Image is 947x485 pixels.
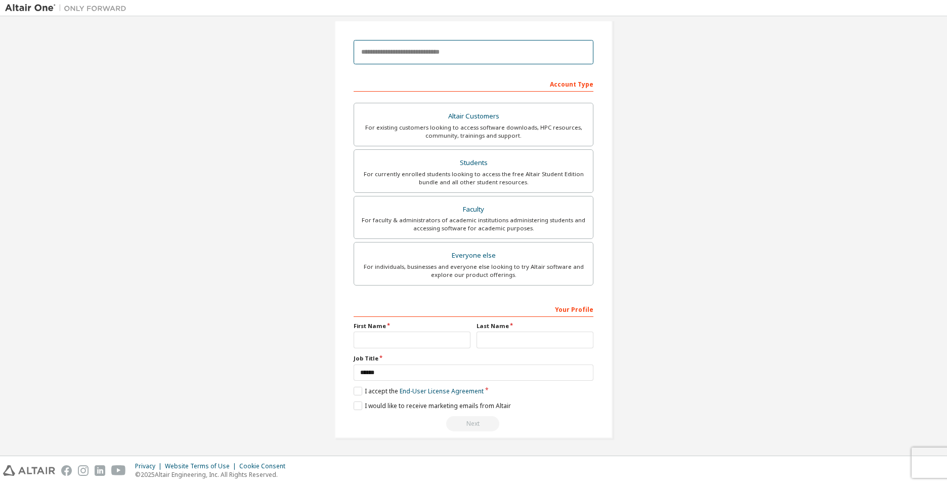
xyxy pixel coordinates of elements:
[111,465,126,476] img: youtube.svg
[239,462,291,470] div: Cookie Consent
[354,354,593,362] label: Job Title
[400,387,484,395] a: End-User License Agreement
[3,465,55,476] img: altair_logo.svg
[360,109,587,124] div: Altair Customers
[165,462,239,470] div: Website Terms of Use
[95,465,105,476] img: linkedin.svg
[477,322,593,330] label: Last Name
[354,301,593,317] div: Your Profile
[360,249,587,263] div: Everyone else
[360,124,587,140] div: For existing customers looking to access software downloads, HPC resources, community, trainings ...
[360,263,587,279] div: For individuals, businesses and everyone else looking to try Altair software and explore our prod...
[354,401,511,410] label: I would like to receive marketing emails from Altair
[360,203,587,217] div: Faculty
[354,322,470,330] label: First Name
[135,470,291,479] p: © 2025 Altair Engineering, Inc. All Rights Reserved.
[354,75,593,92] div: Account Type
[360,170,587,186] div: For currently enrolled students looking to access the free Altair Student Edition bundle and all ...
[135,462,165,470] div: Privacy
[360,216,587,232] div: For faculty & administrators of academic institutions administering students and accessing softwa...
[360,156,587,170] div: Students
[354,416,593,431] div: Read and acccept EULA to continue
[5,3,132,13] img: Altair One
[78,465,89,476] img: instagram.svg
[61,465,72,476] img: facebook.svg
[354,387,484,395] label: I accept the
